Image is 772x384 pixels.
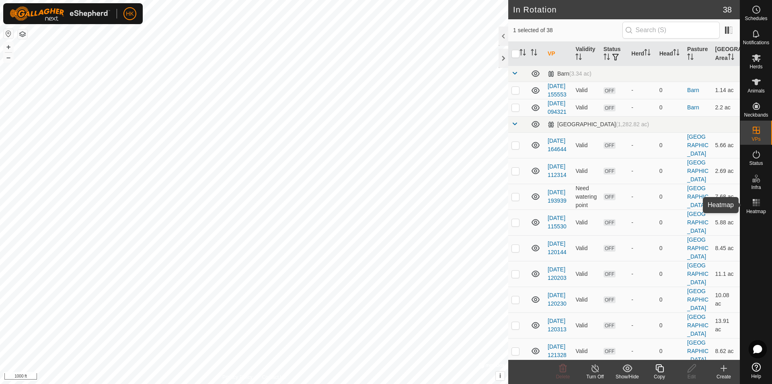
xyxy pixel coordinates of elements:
[687,262,708,285] a: [GEOGRAPHIC_DATA]
[548,343,567,358] a: [DATE] 121328
[751,185,761,190] span: Infra
[743,40,769,45] span: Notifications
[656,184,684,209] td: 0
[740,359,772,382] a: Help
[572,82,600,99] td: Valid
[548,292,567,307] a: [DATE] 120230
[4,29,13,39] button: Reset Map
[496,372,505,380] button: i
[712,42,740,66] th: [GEOGRAPHIC_DATA] Area
[656,158,684,184] td: 0
[631,218,653,227] div: -
[687,87,699,93] a: Barn
[569,70,591,77] span: (3.34 ac)
[548,83,567,98] a: [DATE] 155553
[687,133,708,157] a: [GEOGRAPHIC_DATA]
[749,64,762,69] span: Herds
[548,100,567,115] a: [DATE] 094321
[604,193,616,200] span: OFF
[631,321,653,330] div: -
[656,261,684,287] td: 0
[499,372,501,379] span: i
[604,142,616,149] span: OFF
[572,235,600,261] td: Valid
[604,245,616,252] span: OFF
[631,270,653,278] div: -
[572,338,600,364] td: Valid
[712,209,740,235] td: 5.88 ac
[656,338,684,364] td: 0
[687,236,708,260] a: [GEOGRAPHIC_DATA]
[572,42,600,66] th: Validity
[572,287,600,312] td: Valid
[604,219,616,226] span: OFF
[631,141,653,150] div: -
[644,50,651,57] p-sorticon: Activate to sort
[746,209,766,214] span: Heatmap
[643,373,675,380] div: Copy
[687,211,708,234] a: [GEOGRAPHIC_DATA]
[604,105,616,111] span: OFF
[712,287,740,312] td: 10.08 ac
[572,99,600,116] td: Valid
[687,104,699,111] a: Barn
[687,185,708,208] a: [GEOGRAPHIC_DATA]
[628,42,656,66] th: Herd
[712,312,740,338] td: 13.91 ac
[745,16,767,21] span: Schedules
[604,348,616,355] span: OFF
[572,261,600,287] td: Valid
[622,22,720,39] input: Search (S)
[712,99,740,116] td: 2.2 ac
[687,314,708,337] a: [GEOGRAPHIC_DATA]
[616,121,649,127] span: (1,282.82 ac)
[572,132,600,158] td: Valid
[656,287,684,312] td: 0
[548,318,567,333] a: [DATE] 120313
[656,209,684,235] td: 0
[656,82,684,99] td: 0
[604,322,616,329] span: OFF
[600,42,628,66] th: Status
[751,374,761,379] span: Help
[556,374,570,380] span: Delete
[548,240,567,255] a: [DATE] 120144
[222,374,253,381] a: Privacy Policy
[708,373,740,380] div: Create
[723,4,732,16] span: 38
[548,266,567,281] a: [DATE] 120203
[656,42,684,66] th: Head
[684,42,712,66] th: Pasture
[687,159,708,183] a: [GEOGRAPHIC_DATA]
[548,163,567,178] a: [DATE] 112314
[749,161,763,166] span: Status
[611,373,643,380] div: Show/Hide
[548,189,567,204] a: [DATE] 193939
[126,10,133,18] span: HK
[656,99,684,116] td: 0
[519,50,526,57] p-sorticon: Activate to sort
[747,88,765,93] span: Animals
[572,184,600,209] td: Need watering point
[673,50,680,57] p-sorticon: Activate to sort
[604,168,616,175] span: OFF
[604,87,616,94] span: OFF
[513,26,622,35] span: 1 selected of 38
[548,121,649,128] div: [GEOGRAPHIC_DATA]
[631,347,653,355] div: -
[656,132,684,158] td: 0
[687,339,708,363] a: [GEOGRAPHIC_DATA]
[656,312,684,338] td: 0
[604,271,616,277] span: OFF
[631,167,653,175] div: -
[544,42,572,66] th: VP
[712,132,740,158] td: 5.66 ac
[513,5,723,14] h2: In Rotation
[631,296,653,304] div: -
[712,184,740,209] td: 7.68 ac
[548,138,567,152] a: [DATE] 164644
[751,137,760,142] span: VPs
[728,55,734,61] p-sorticon: Activate to sort
[10,6,110,21] img: Gallagher Logo
[744,113,768,117] span: Neckbands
